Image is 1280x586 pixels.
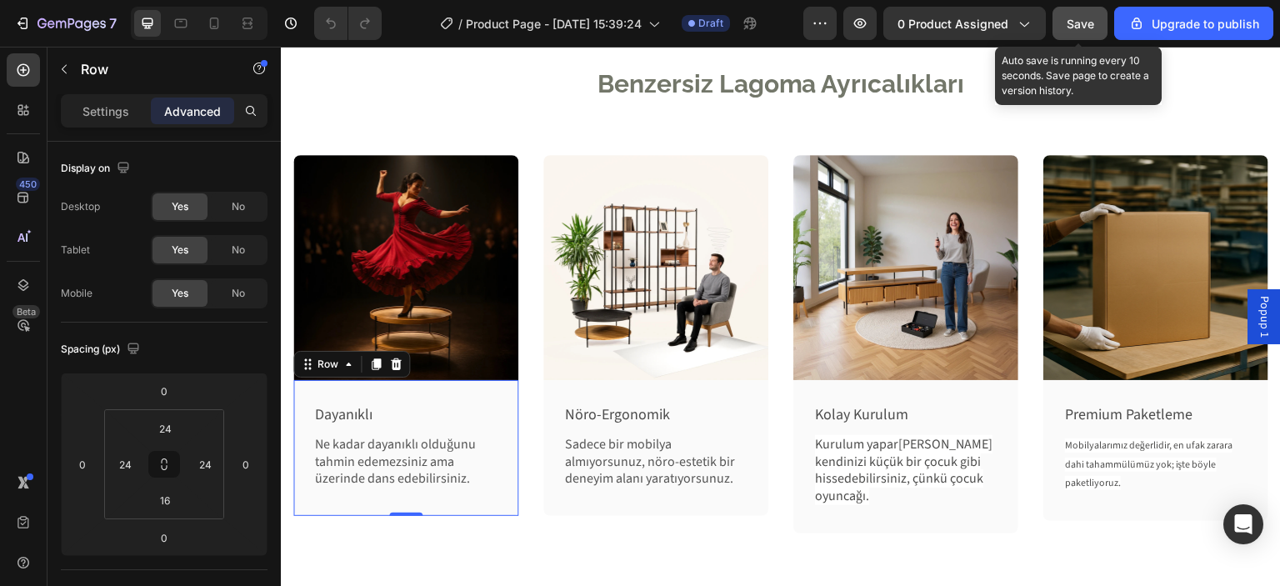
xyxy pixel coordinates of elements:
[81,59,222,79] p: Row
[148,488,182,513] input: 16px
[12,305,40,318] div: Beta
[284,355,466,382] p: Nöro-Ergonomik
[61,286,92,301] div: Mobile
[784,355,966,382] p: Premium Paketleme
[512,108,737,333] img: gempages_539163711470830739-05fe43b1-cd59-4890-beba-d04bb36256e4.webp
[281,47,1280,586] iframe: Design area
[164,103,221,120] p: Advanced
[61,199,100,214] div: Desktop
[1128,15,1259,33] div: Upgrade to publish
[232,199,245,214] span: No
[1052,7,1107,40] button: Save
[314,7,382,40] div: Undo/Redo
[1067,17,1094,31] span: Save
[784,392,952,444] span: Mobilyalarımız değerlidir, en ufak zarara dahi tahammülümüz yok; işte böyle paketliyoruz.
[883,7,1046,40] button: 0 product assigned
[975,249,992,291] span: Popup 1
[16,178,40,191] div: 450
[61,338,143,361] div: Spacing (px)
[466,15,642,33] span: Product Page - [DATE] 15:39:24
[109,13,117,33] p: 7
[762,108,987,333] img: gempages_539163711470830739-4a5bb8c5-aed0-4bb8-900f-ba139496d4ec.webp
[33,310,61,325] div: Row
[262,108,487,333] img: gempages_539163711470830739-70f9d86d-d636-446a-8578-e347d418df71.webp
[172,286,188,301] span: Yes
[534,355,716,382] p: Kolay Kurulum
[534,388,712,458] span: Kurulum yapar[PERSON_NAME] kendinizi küçük bir çocuk gibi hissedebilirsiniz, çünkü çocuk oyuncağı.
[34,355,216,382] p: Dayanıklı
[172,243,188,258] span: Yes
[284,389,466,441] p: Sadece bir mobilya almıyorsunuz, nöro-estetik bir deneyim alanı yaratıyorsunuz.
[34,389,216,441] p: Ne kadar dayanıklı olduğunu tahmin edemezsiniz ama üzerinde dans edebilirsiniz.
[233,452,258,477] input: 0
[61,243,90,258] div: Tablet
[7,7,124,40] button: 7
[70,452,95,477] input: 0
[232,243,245,258] span: No
[698,16,723,31] span: Draft
[112,452,137,477] input: 24px
[192,452,217,477] input: 24px
[147,525,181,550] input: 0
[1114,7,1273,40] button: Upgrade to publish
[82,103,129,120] p: Settings
[147,378,181,403] input: 0
[232,286,245,301] span: No
[897,15,1008,33] span: 0 product assigned
[172,199,188,214] span: Yes
[61,158,133,180] div: Display on
[148,416,182,441] input: 24px
[12,108,237,333] img: gempages_539163711470830739-a575c572-c682-4ff5-8eb7-ade78cd836ad.webp
[1223,504,1263,544] div: Open Intercom Messenger
[458,15,462,33] span: /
